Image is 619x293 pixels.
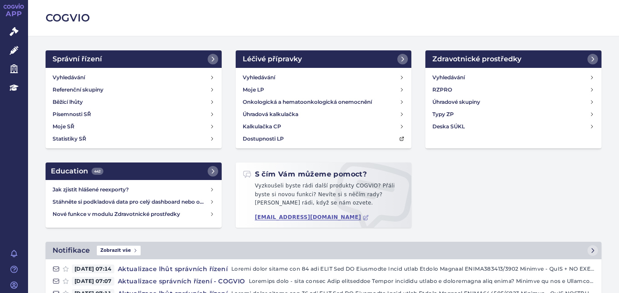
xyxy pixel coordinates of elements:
a: Nové funkce v modulu Zdravotnické prostředky [49,208,218,220]
a: Vyhledávání [429,71,598,84]
a: [EMAIL_ADDRESS][DOMAIN_NAME] [255,214,369,221]
h4: Aktualizace správních řízení - COGVIO [114,277,249,286]
a: Kalkulačka CP [239,120,408,133]
h4: Statistiky SŘ [53,134,86,143]
h4: Moje SŘ [53,122,74,131]
h4: Deska SÚKL [432,122,465,131]
h4: Jak zjistit hlášené reexporty? [53,185,209,194]
a: Stáhněte si podkladová data pro celý dashboard nebo obrázek grafu v COGVIO App modulu Analytics [49,196,218,208]
h2: COGVIO [46,11,601,25]
h4: Dostupnosti LP [243,134,284,143]
h4: Vyhledávání [53,73,85,82]
h4: Úhradová kalkulačka [243,110,298,119]
a: Písemnosti SŘ [49,108,218,120]
a: Vyhledávání [239,71,408,84]
a: Moje LP [239,84,408,96]
h4: Referenční skupiny [53,85,103,94]
a: Deska SÚKL [429,120,598,133]
p: Vyzkoušeli byste rádi další produkty COGVIO? Přáli byste si novou funkci? Nevíte si s něčím rady?... [243,182,405,211]
h2: Léčivé přípravky [243,54,302,64]
h4: Vyhledávání [243,73,275,82]
a: Běžící lhůty [49,96,218,108]
h4: Úhradové skupiny [432,98,480,106]
a: Onkologická a hematoonkologická onemocnění [239,96,408,108]
a: Úhradová kalkulačka [239,108,408,120]
span: Zobrazit vše [97,246,141,255]
h4: Nové funkce v modulu Zdravotnické prostředky [53,210,209,219]
h2: Zdravotnické prostředky [432,54,521,64]
h4: Kalkulačka CP [243,122,281,131]
h4: Moje LP [243,85,264,94]
a: NotifikaceZobrazit vše [46,242,601,259]
h4: Onkologická a hematoonkologická onemocnění [243,98,372,106]
h2: S čím Vám můžeme pomoct? [243,169,367,179]
h4: Běžící lhůty [53,98,83,106]
span: [DATE] 07:14 [72,265,114,273]
a: Léčivé přípravky [236,50,412,68]
a: RZPRO [429,84,598,96]
a: Typy ZP [429,108,598,120]
h2: Správní řízení [53,54,102,64]
a: Referenční skupiny [49,84,218,96]
p: Loremips dolo - sita consec Adip elitseddoe Tempor incididu utlabo e doloremagna aliq enima? Mini... [249,277,594,286]
h4: Stáhněte si podkladová data pro celý dashboard nebo obrázek grafu v COGVIO App modulu Analytics [53,198,209,206]
a: Správní řízení [46,50,222,68]
h4: Písemnosti SŘ [53,110,91,119]
h4: Vyhledávání [432,73,465,82]
h2: Notifikace [53,245,90,256]
a: Úhradové skupiny [429,96,598,108]
p: Loremi dolor sitame con 84 adi ELIT Sed DO Eiusmodte Incid utlab Etdolo Magnaal ENIMA383413/3902 ... [231,265,594,273]
a: Zdravotnické prostředky [425,50,601,68]
a: Moje SŘ [49,120,218,133]
h4: RZPRO [432,85,452,94]
span: 442 [92,168,103,175]
a: Vyhledávání [49,71,218,84]
span: [DATE] 07:07 [72,277,114,286]
h2: Education [51,166,103,177]
h4: Typy ZP [432,110,454,119]
a: Statistiky SŘ [49,133,218,145]
a: Education442 [46,162,222,180]
a: Dostupnosti LP [239,133,408,145]
a: Jak zjistit hlášené reexporty? [49,184,218,196]
h4: Aktualizace lhůt správních řízení [114,265,231,273]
